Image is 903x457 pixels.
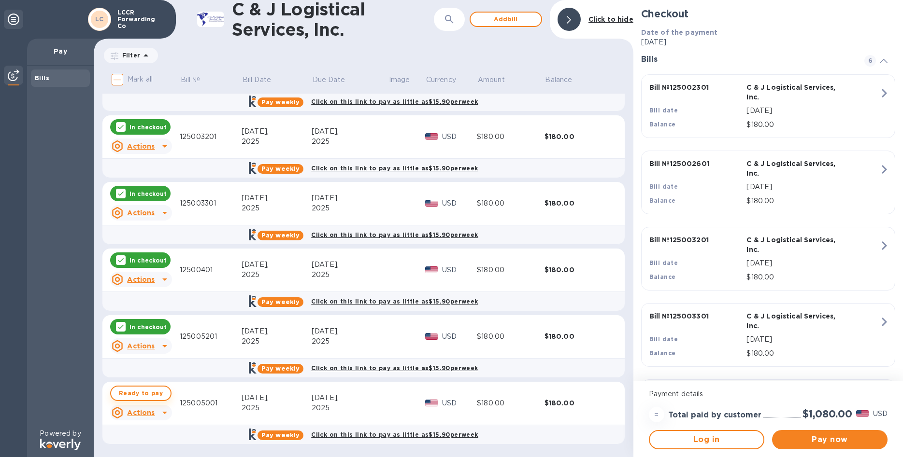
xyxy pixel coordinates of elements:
u: Actions [127,276,155,283]
b: Pay weekly [261,165,300,172]
h2: Checkout [641,8,895,20]
b: Click on this link to pay as little as $15.90 per week [311,231,478,238]
div: $180.00 [477,265,544,275]
h3: Bills [641,55,853,64]
b: Click on this link to pay as little as $15.90 per week [311,431,478,438]
span: Log in [658,434,756,445]
p: $180.00 [746,348,879,359]
h2: $1,080.00 [803,408,852,420]
p: In checkout [129,123,167,131]
div: $180.00 [545,198,612,208]
div: 12500401 [180,265,242,275]
p: Powered by [40,429,81,439]
div: 2025 [242,336,312,346]
p: Pay [35,46,86,56]
p: In checkout [129,256,167,264]
b: Pay weekly [261,232,300,239]
p: $180.00 [746,272,879,282]
span: Amount [478,75,517,85]
p: [DATE] [746,258,879,268]
p: In checkout [129,323,167,331]
p: [DATE] [641,37,895,47]
span: 6 [864,55,876,67]
p: Bill № 125003201 [649,235,743,245]
div: $180.00 [477,332,544,342]
b: Bill date [649,335,678,343]
u: Actions [127,209,155,217]
p: C & J Logistical Services, Inc. [746,83,840,102]
div: [DATE], [242,393,312,403]
p: Bill № 125002301 [649,83,743,92]
div: [DATE], [242,326,312,336]
b: Bill date [649,183,678,190]
b: Click on this link to pay as little as $15.90 per week [311,98,478,105]
div: $180.00 [545,265,612,275]
p: [DATE] [746,106,879,116]
div: 2025 [312,403,388,413]
h3: Total paid by customer [668,411,761,420]
div: 2025 [242,137,312,147]
p: Mark all [128,74,153,84]
b: Click on this link to pay as little as $15.90 per week [311,364,478,372]
div: [DATE], [312,326,388,336]
u: Actions [127,342,155,350]
div: $180.00 [477,132,544,142]
img: USD [856,410,869,417]
b: Bill date [649,107,678,114]
div: $180.00 [545,398,612,408]
b: LC [95,15,104,23]
div: = [649,407,664,422]
b: Balance [649,349,676,357]
img: USD [425,400,438,406]
div: 2025 [312,336,388,346]
p: USD [442,398,477,408]
div: [DATE], [312,260,388,270]
div: [DATE], [242,126,312,137]
span: Image [389,75,410,85]
div: 2025 [242,203,312,213]
span: Add bill [478,14,533,25]
span: Bill Date [243,75,284,85]
span: Balance [545,75,585,85]
div: 125005201 [180,332,242,342]
span: Ready to pay [119,388,163,399]
u: Actions [127,409,155,416]
u: Actions [127,142,155,150]
b: Click on this link to pay as little as $15.90 per week [311,298,478,305]
div: 2025 [242,270,312,280]
div: 2025 [312,270,388,280]
b: Date of the payment [641,28,718,36]
b: Bills [35,74,49,82]
p: $180.00 [746,120,879,130]
p: C & J Logistical Services, Inc. [746,311,840,331]
div: 2025 [312,203,388,213]
div: $180.00 [477,198,544,208]
img: USD [425,200,438,207]
img: USD [425,333,438,340]
span: Pay now [780,434,880,445]
b: Pay weekly [261,431,300,439]
p: $180.00 [746,196,879,206]
p: Bill № [181,75,201,85]
p: Due Date [313,75,345,85]
img: USD [425,266,438,273]
span: Bill № [181,75,213,85]
p: Amount [478,75,505,85]
p: USD [442,132,477,142]
span: Due Date [313,75,358,85]
span: Currency [426,75,456,85]
div: $180.00 [545,132,612,141]
button: Ready to pay [110,386,172,401]
img: USD [425,133,438,140]
div: 2025 [312,137,388,147]
b: Balance [649,197,676,204]
p: In checkout [129,190,167,198]
button: Log in [649,430,764,449]
b: Bill date [649,259,678,266]
div: 125005001 [180,398,242,408]
p: C & J Logistical Services, Inc. [746,235,840,254]
button: Bill №125002301C & J Logistical Services, Inc.Bill date[DATE]Balance$180.00 [641,74,895,138]
p: Balance [545,75,572,85]
div: $180.00 [477,398,544,408]
button: Pay now [772,430,888,449]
